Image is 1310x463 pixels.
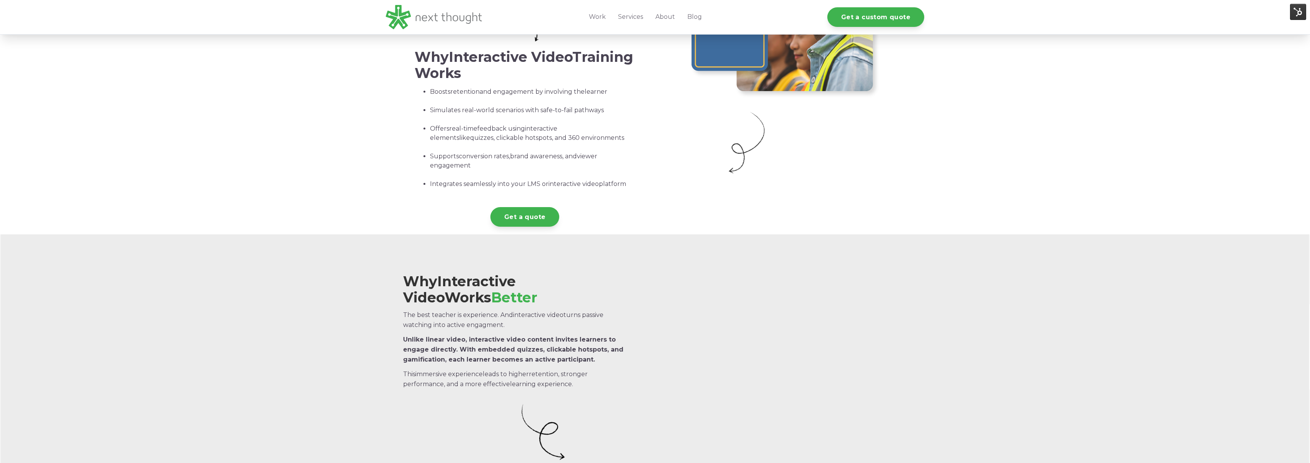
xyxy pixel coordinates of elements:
li: Boosts and engagement by involving the [430,87,635,106]
p: This leads to higher , stronger performance, and a more effective . [403,369,631,389]
span: Interactive Video [403,273,516,305]
span: conversion rates [459,153,509,160]
span: Better [491,289,537,306]
iframe: NextThought Demos [697,306,889,418]
p: Unlike linear video, interactive video content invites learners to engage directly. With embedded... [403,335,631,365]
a: Get a custom quote [827,7,924,27]
li: Integrates seamlessly into your LMS or [430,179,635,189]
a: Get a quote [490,207,559,227]
span: quizzes, [470,134,495,141]
img: Artboard 16 copy [520,402,566,463]
span: brand awareness [510,153,562,160]
span: immersive experience [415,370,483,378]
img: HubSpot Tools Menu Toggle [1290,4,1306,20]
span: retention [529,370,558,378]
span: Interactive Video [449,48,572,65]
img: LG - NextThought Logo [386,5,482,29]
img: Artboard 20 [724,111,770,174]
span: clickable [496,134,523,141]
span: learner [585,88,607,95]
h2: Why Works [403,274,631,305]
li: Simulates real-world scenarios with safe-to-fail pathways [430,106,635,124]
span: learning experience [510,380,572,388]
span: interactive video [513,311,563,319]
span: platform [599,180,626,188]
span: hotspots, and 360 environments [525,134,624,141]
span: retention [450,88,480,95]
li: Supports , , and [430,152,635,179]
h2: Why Training Works [415,49,635,81]
p: The best teacher is experience. And turns passive watching into active engagment. [403,310,631,330]
li: Offers feedback using like [430,124,635,152]
span: real-time [449,125,477,132]
span: interactive video [548,180,599,188]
